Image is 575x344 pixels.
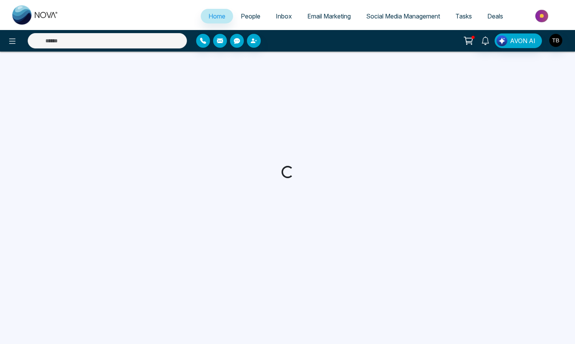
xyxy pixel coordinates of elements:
[480,9,511,23] a: Deals
[233,9,268,23] a: People
[241,12,260,20] span: People
[208,12,225,20] span: Home
[307,12,351,20] span: Email Marketing
[515,7,570,25] img: Market-place.gif
[300,9,358,23] a: Email Marketing
[510,36,535,45] span: AVON AI
[448,9,480,23] a: Tasks
[366,12,440,20] span: Social Media Management
[549,34,562,47] img: User Avatar
[358,9,448,23] a: Social Media Management
[497,35,507,46] img: Lead Flow
[276,12,292,20] span: Inbox
[455,12,472,20] span: Tasks
[495,33,542,48] button: AVON AI
[201,9,233,23] a: Home
[12,5,58,25] img: Nova CRM Logo
[487,12,503,20] span: Deals
[268,9,300,23] a: Inbox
